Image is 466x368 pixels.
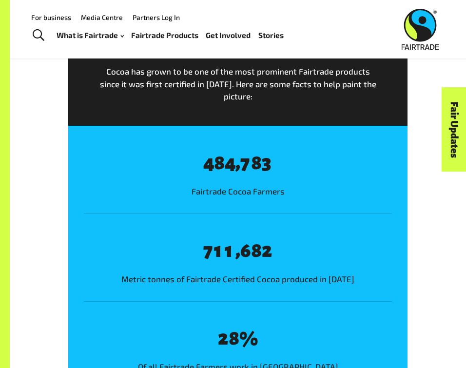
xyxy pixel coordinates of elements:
[218,328,229,349] span: 2
[131,29,198,42] a: Fairtrade Products
[402,9,439,50] img: Fairtrade Australia New Zealand logo
[239,329,258,350] span: %
[214,240,225,261] span: 1
[235,239,240,261] span: ,
[100,66,376,101] span: Cocoa has grown to be one of the most prominent Fairtrade products since it was first certified i...
[214,153,225,174] span: 8
[121,273,354,285] span: Metric tonnes of Fairtrade Certified Cocoa produced in [DATE]
[31,13,71,21] a: For business
[258,29,284,42] a: Stories
[225,153,235,174] span: 4
[192,185,285,197] span: Fairtrade Cocoa Farmers
[240,240,251,261] span: 6
[262,153,272,174] span: 3
[133,13,180,21] a: Partners Log In
[229,328,239,349] span: 8
[225,240,235,261] span: 1
[26,23,50,48] a: Toggle Search
[203,240,214,261] span: 7
[251,153,262,174] span: 8
[81,13,123,21] a: Media Centre
[262,240,272,261] span: 2
[57,29,124,42] a: What is Fairtrade
[251,240,262,261] span: 8
[203,153,214,174] span: 4
[206,29,251,42] a: Get Involved
[240,153,251,174] span: 7
[235,152,240,173] span: ,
